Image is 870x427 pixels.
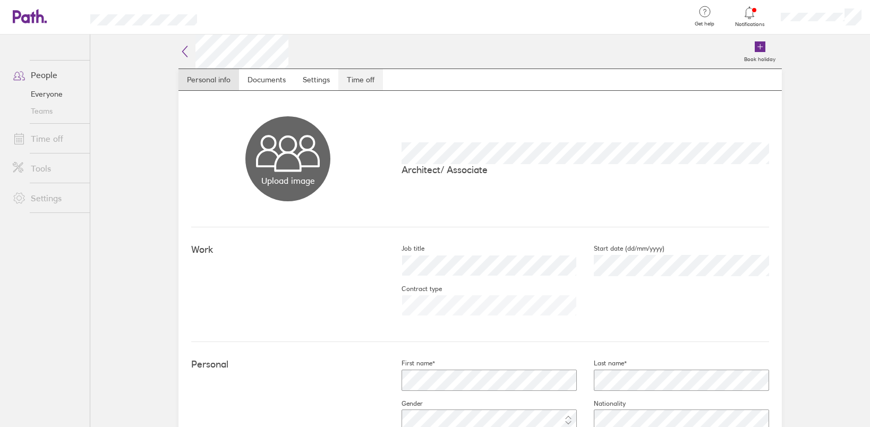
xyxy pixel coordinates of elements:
[732,5,767,28] a: Notifications
[4,128,90,149] a: Time off
[385,399,423,408] label: Gender
[738,35,782,69] a: Book holiday
[4,187,90,209] a: Settings
[4,86,90,103] a: Everyone
[4,158,90,179] a: Tools
[4,64,90,86] a: People
[732,21,767,28] span: Notifications
[385,359,435,368] label: First name*
[577,359,627,368] label: Last name*
[239,69,294,90] a: Documents
[178,69,239,90] a: Personal info
[385,285,442,293] label: Contract type
[294,69,338,90] a: Settings
[577,244,664,253] label: Start date (dd/mm/yyyy)
[687,21,722,27] span: Get help
[385,244,424,253] label: Job title
[191,244,385,255] h4: Work
[402,164,769,175] p: Architect/ Associate
[4,103,90,119] a: Teams
[338,69,383,90] a: Time off
[577,399,626,408] label: Nationality
[191,359,385,370] h4: Personal
[738,53,782,63] label: Book holiday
